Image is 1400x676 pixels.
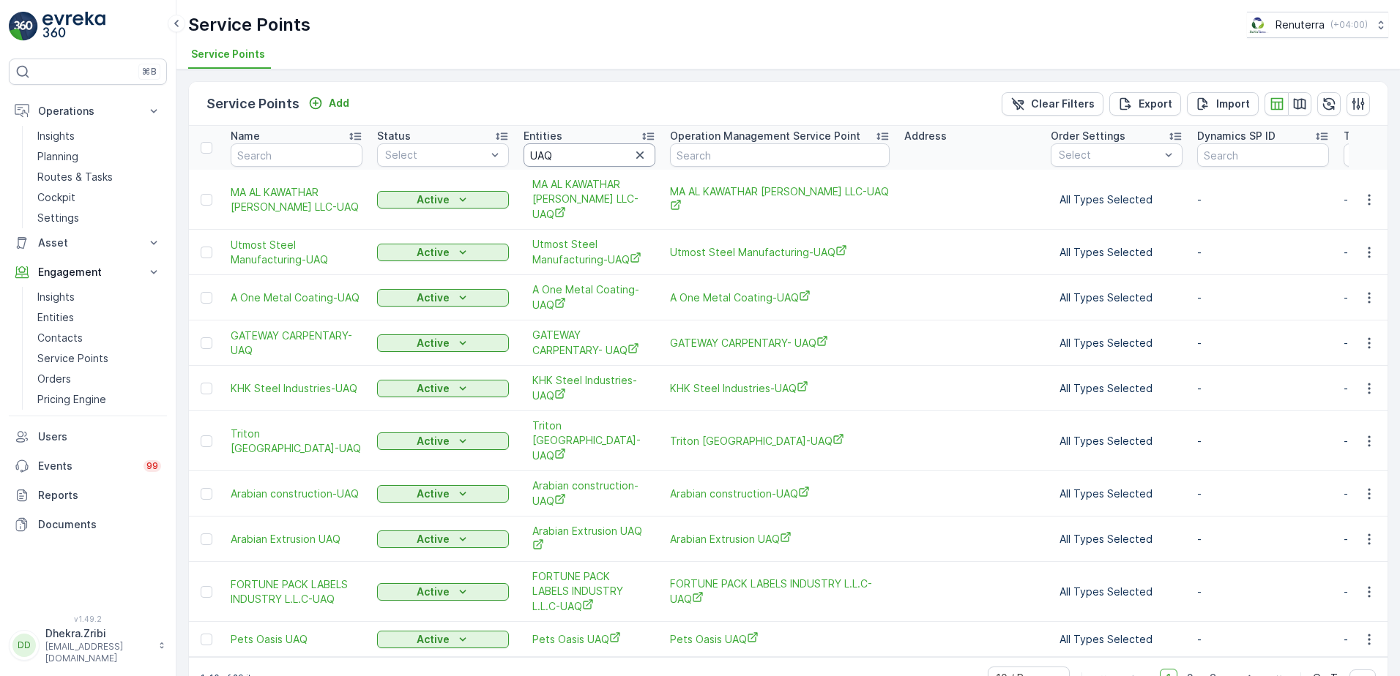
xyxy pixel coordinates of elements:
[31,167,167,187] a: Routes & Tasks
[1060,532,1174,547] p: All Types Selected
[670,577,890,606] span: FORTUNE PACK LABELS INDUSTRY L.L.C-UAQ
[532,282,647,312] a: A One Metal Coating-UAQ
[38,517,161,532] p: Documents
[302,94,355,112] button: Add
[37,211,79,225] p: Settings
[37,129,75,143] p: Insights
[38,459,135,473] p: Events
[904,129,947,143] p: Address
[37,170,113,184] p: Routes & Tasks
[417,487,450,501] p: Active
[9,258,167,287] button: Engagement
[670,335,890,350] a: GATEWAY CARPENTARY- UAQ
[377,530,509,548] button: Active
[670,290,890,305] a: A One Metal Coating-UAQ
[524,143,655,167] input: Search
[1031,97,1095,111] p: Clear Filters
[417,245,450,260] p: Active
[201,533,212,545] div: Toggle Row Selected
[37,290,75,304] p: Insights
[417,434,450,448] p: Active
[1197,143,1329,167] input: Search
[377,432,509,450] button: Active
[1060,487,1174,501] p: All Types Selected
[12,634,36,657] div: DD
[1051,129,1125,143] p: Order Settings
[9,481,167,510] a: Reports
[532,328,647,358] span: GATEWAY CARPENTARY- UAQ
[201,337,212,349] div: Toggle Row Selected
[377,191,509,209] button: Active
[188,13,310,37] p: Service Points
[231,427,362,456] span: Triton [GEOGRAPHIC_DATA]-UAQ
[9,422,167,451] a: Users
[37,372,71,386] p: Orders
[532,524,647,554] a: Arabian Extrusion UAQ
[1247,17,1270,33] img: Screenshot_2024-07-26_at_13.33.01.png
[1190,320,1336,366] td: -
[37,392,106,407] p: Pricing Engine
[9,228,167,258] button: Asset
[231,577,362,606] span: FORTUNE PACK LABELS INDUSTRY L.L.C-UAQ
[37,149,78,164] p: Planning
[231,487,362,501] a: Arabian construction-UAQ
[1060,585,1174,599] p: All Types Selected
[1276,18,1325,32] p: Renuterra
[670,244,890,260] a: Utmost Steel Manufacturing-UAQ
[1330,19,1368,31] p: ( +04:00 )
[231,143,362,167] input: Search
[9,97,167,126] button: Operations
[1002,92,1103,116] button: Clear Filters
[524,129,562,143] p: Entities
[1190,471,1336,517] td: -
[377,289,509,307] button: Active
[532,177,647,222] span: MA AL KAWATHAR [PERSON_NAME] LLC-UAQ
[417,336,450,350] p: Active
[231,381,362,396] a: KHK Steel Industries-UAQ
[38,265,138,279] p: Engagement
[231,532,362,547] a: Arabian Extrusion UAQ
[1190,275,1336,320] td: -
[670,380,890,396] span: KHK Steel Industries-UAQ
[31,389,167,410] a: Pricing Engine
[201,586,212,598] div: Toggle Row Selected
[1190,170,1336,230] td: -
[1060,434,1174,448] p: All Types Selected
[670,433,890,448] a: Triton Middle East-UAQ
[31,146,167,167] a: Planning
[1139,97,1172,111] p: Export
[377,583,509,601] button: Active
[231,290,362,305] a: A One Metal Coating-UAQ
[532,373,647,403] span: KHK Steel Industries-UAQ
[37,331,83,345] p: Contacts
[670,129,860,143] p: Operation Management Service Point
[1060,192,1174,207] p: All Types Selected
[377,380,509,397] button: Active
[1060,632,1174,647] p: All Types Selected
[231,238,362,267] a: Utmost Steel Manufacturing-UAQ
[231,328,362,358] span: GATEWAY CARPENTARY- UAQ
[1190,366,1336,411] td: -
[670,184,890,214] span: MA AL KAWATHAR [PERSON_NAME] LLC-UAQ
[377,485,509,503] button: Active
[377,334,509,352] button: Active
[1060,245,1174,260] p: All Types Selected
[532,177,647,222] a: MA AL KAWATHAR GOLDSMITH LLC-UAQ
[37,310,74,325] p: Entities
[37,351,108,366] p: Service Points
[9,615,167,623] span: v 1.49.2
[146,460,158,472] p: 99
[31,348,167,369] a: Service Points
[31,208,167,228] a: Settings
[532,418,647,463] span: Triton [GEOGRAPHIC_DATA]-UAQ
[231,129,260,143] p: Name
[1216,97,1250,111] p: Import
[670,184,890,214] a: MA AL KAWATHAR GOLDSMITH LLC-UAQ
[31,307,167,328] a: Entities
[38,236,138,250] p: Asset
[9,12,38,41] img: logo
[1247,12,1388,38] button: Renuterra(+04:00)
